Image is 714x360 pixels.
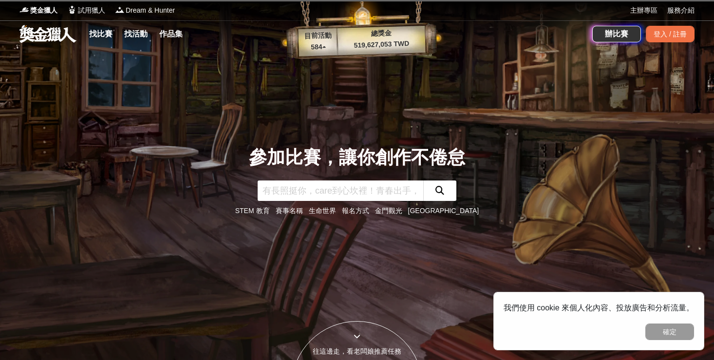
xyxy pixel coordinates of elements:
div: 登入 / 註冊 [646,26,695,42]
p: 目前活動 [298,30,338,42]
a: 辦比賽 [592,26,641,42]
a: 作品集 [155,27,187,41]
img: Logo [19,5,29,15]
span: 獎金獵人 [30,5,57,16]
p: 584 ▴ [299,41,338,53]
div: 往這邊走，看老闆娘推薦任務 [292,346,422,357]
a: Logo試用獵人 [67,5,105,16]
img: Logo [115,5,125,15]
div: 參加比賽，讓你創作不倦怠 [235,144,479,171]
span: 試用獵人 [78,5,105,16]
a: Logo獎金獵人 [19,5,57,16]
a: 報名方式 [342,207,369,215]
button: 確定 [645,324,694,340]
p: 519,627,053 TWD [338,38,426,51]
a: [GEOGRAPHIC_DATA] [408,207,479,215]
a: 服務介紹 [667,5,695,16]
p: 總獎金 [337,27,425,40]
a: 找比賽 [85,27,116,41]
a: 主辦專區 [630,5,658,16]
a: 找活動 [120,27,151,41]
span: Dream & Hunter [126,5,175,16]
input: 有長照挺你，care到心坎裡！青春出手，拍出照顧 影音徵件活動 [258,180,423,201]
span: 我們使用 cookie 來個人化內容、投放廣告和分析流量。 [504,304,694,312]
a: STEM 教育 [235,207,270,215]
a: LogoDream & Hunter [115,5,175,16]
a: 生命世界 [309,207,336,215]
a: 金門觀光 [375,207,402,215]
a: 賽事名稱 [276,207,303,215]
img: Logo [67,5,77,15]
